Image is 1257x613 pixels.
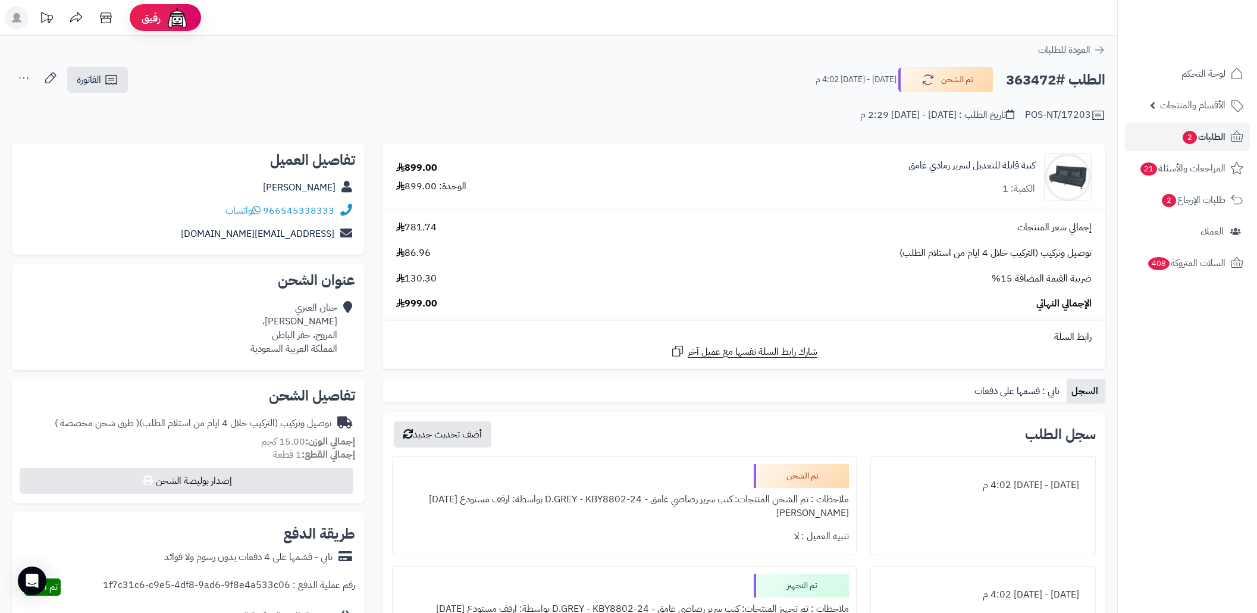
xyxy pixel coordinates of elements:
div: تابي - قسّمها على 4 دفعات بدون رسوم ولا فوائد [164,551,333,564]
span: 2 [1162,194,1176,207]
span: المراجعات والأسئلة [1139,160,1225,177]
span: إجمالي سعر المنتجات [1017,221,1092,234]
span: ( طرق شحن مخصصة ) [55,416,139,430]
span: 21 [1140,162,1157,176]
div: تم الشحن [754,464,849,488]
span: 130.30 [396,272,437,286]
div: رقم عملية الدفع : 1f7c31c6-c9e5-4df8-9ad6-9f8e4a533c06 [103,578,355,596]
a: [PERSON_NAME] [263,180,336,195]
span: 86.96 [396,246,431,260]
div: رابط السلة [387,330,1101,344]
a: تابي : قسمها على دفعات [970,379,1067,403]
span: الأقسام والمنتجات [1160,97,1225,114]
span: توصيل وتركيب (التركيب خلال 4 ايام من استلام الطلب) [899,246,1092,260]
a: السجل [1067,379,1105,403]
div: [DATE] - [DATE] 4:02 م [878,474,1088,497]
h2: الطلب #363472 [1006,68,1105,92]
div: تنبيه العميل : لا [400,525,849,548]
small: [DATE] - [DATE] 4:02 م [816,74,896,86]
span: ضريبة القيمة المضافة 15% [992,272,1092,286]
div: تاريخ الطلب : [DATE] - [DATE] 2:29 م [860,108,1014,122]
a: [EMAIL_ADDRESS][DOMAIN_NAME] [181,227,334,241]
h3: سجل الطلب [1025,427,1096,442]
a: واتساب [225,204,261,218]
div: تم التجهيز [754,574,849,598]
a: الفاتورة [67,67,128,93]
a: تحديثات المنصة [32,6,61,33]
button: أضف تحديث جديد [394,421,491,448]
img: 1737559860-110129020017-90x90.jpg [1045,154,1091,201]
span: لوحة التحكم [1181,65,1225,82]
a: لوحة التحكم [1125,60,1250,88]
img: ai-face.png [165,6,189,30]
div: حنان العنزي [PERSON_NAME]، المروج، حفر الباطن المملكة العربية السعودية [250,301,337,355]
a: 966545338333 [263,204,334,218]
h2: طريقة الدفع [283,527,355,541]
span: الطلبات [1181,129,1225,145]
strong: إجمالي القطع: [302,448,355,462]
div: POS-NT/17203 [1025,108,1105,123]
span: 2 [1183,131,1197,144]
span: الفاتورة [77,73,101,87]
small: 15.00 كجم [261,434,355,449]
span: شارك رابط السلة نفسها مع عميل آخر [688,345,817,359]
div: 899.00 [396,161,437,175]
div: Open Intercom Messenger [18,567,46,595]
span: العملاء [1200,223,1224,240]
h2: تفاصيل العميل [21,153,355,167]
h2: عنوان الشحن [21,273,355,287]
span: السلات المتروكة [1147,255,1225,271]
span: رفيق [142,11,161,25]
span: 999.00 [396,297,437,311]
a: طلبات الإرجاع2 [1125,186,1250,214]
div: ملاحظات : تم الشحن المنتجات: كنب سرير رصاصي غامق - D.GREY - KBY8802-24 بواسطة: ارفف مستودع [DATE]... [400,488,849,525]
span: الإجمالي النهائي [1036,297,1092,311]
div: [DATE] - [DATE] 4:02 م [878,583,1088,606]
div: الكمية: 1 [1002,182,1035,196]
span: العودة للطلبات [1038,43,1090,57]
span: 408 [1148,257,1170,270]
a: شارك رابط السلة نفسها مع عميل آخر [670,344,817,359]
a: العملاء [1125,217,1250,246]
small: 1 قطعة [273,448,355,462]
h2: تفاصيل الشحن [21,389,355,403]
div: الوحدة: 899.00 [396,180,466,193]
strong: إجمالي الوزن: [305,434,355,449]
span: 781.74 [396,221,437,234]
a: الطلبات2 [1125,123,1250,151]
span: طلبات الإرجاع [1161,192,1225,208]
button: إصدار بوليصة الشحن [20,468,353,494]
a: المراجعات والأسئلة21 [1125,154,1250,183]
a: السلات المتروكة408 [1125,249,1250,277]
a: العودة للطلبات [1038,43,1105,57]
a: كنبة قابلة للتعديل لسرير رمادي غامق [908,159,1035,173]
button: تم الشحن [898,67,993,92]
div: توصيل وتركيب (التركيب خلال 4 ايام من استلام الطلب) [55,417,331,430]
